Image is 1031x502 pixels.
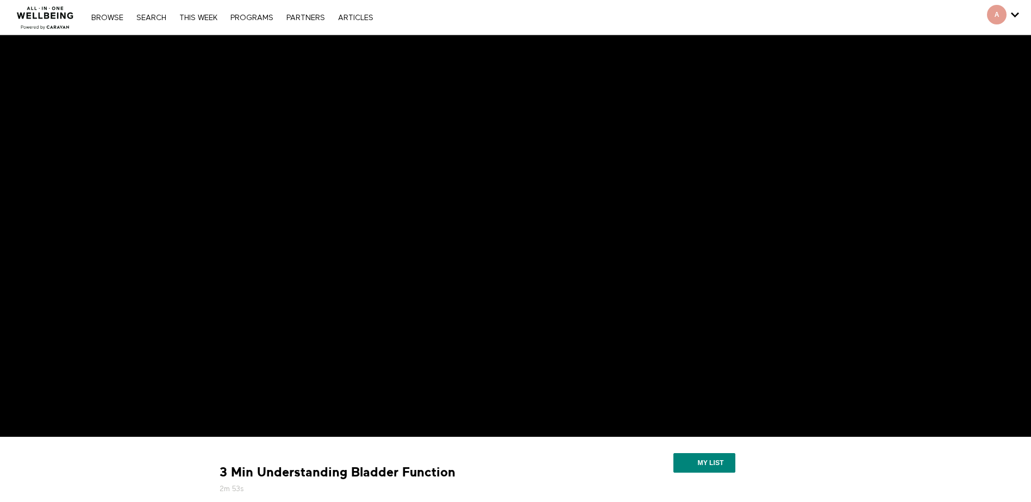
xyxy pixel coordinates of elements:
a: Search [131,14,172,22]
strong: 3 Min Understanding Bladder Function [220,464,455,481]
a: PROGRAMS [225,14,279,22]
a: ARTICLES [333,14,379,22]
nav: Primary [86,12,378,23]
button: My list [673,453,735,473]
h5: 2m 53s [220,484,584,494]
a: PARTNERS [281,14,330,22]
a: Browse [86,14,129,22]
a: THIS WEEK [174,14,223,22]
